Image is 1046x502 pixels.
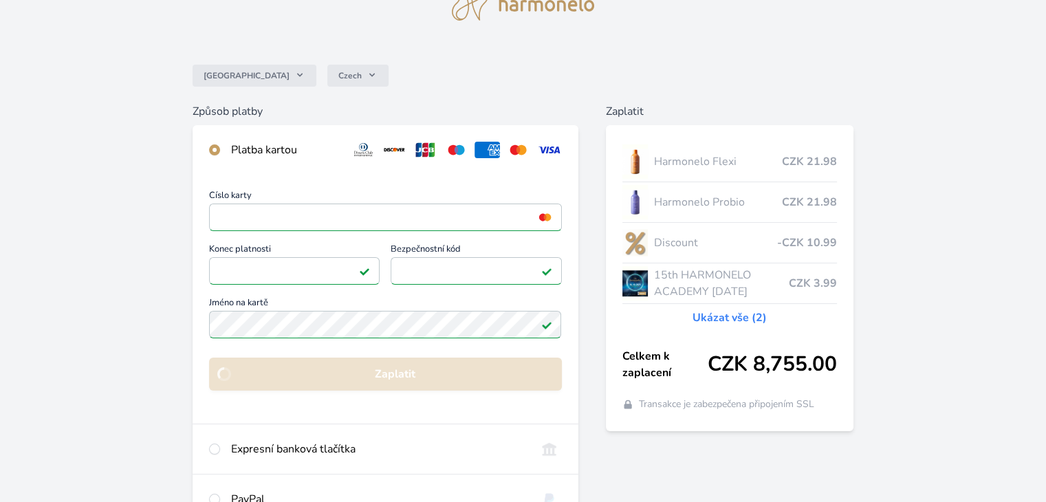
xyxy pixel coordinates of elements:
span: CZK 21.98 [782,153,837,170]
img: jcb.svg [413,142,438,158]
img: AKADEMIE_2025_virtual_1080x1080_ticket-lo.jpg [622,266,649,301]
a: Ukázat vše (2) [693,309,767,326]
img: onlineBanking_CZ.svg [536,441,562,457]
span: -CZK 10.99 [777,234,837,251]
h6: Zaplatit [606,103,853,120]
img: visa.svg [536,142,562,158]
div: Expresní banková tlačítka [231,441,525,457]
img: CLEAN_FLEXI_se_stinem_x-hi_(1)-lo.jpg [622,144,649,179]
span: CZK 21.98 [782,194,837,210]
span: Transakce je zabezpečena připojením SSL [639,397,814,411]
h6: Způsob platby [193,103,578,120]
span: Zaplatit [239,366,550,382]
span: Czech [338,70,362,81]
span: Discount [653,234,776,251]
span: CZK 3.99 [789,275,837,292]
button: Zaplatit [209,358,561,391]
img: CLEAN_PROBIO_se_stinem_x-lo.jpg [622,185,649,219]
span: CZK 8,755.00 [708,352,837,377]
img: amex.svg [475,142,500,158]
span: [GEOGRAPHIC_DATA] [204,70,290,81]
button: [GEOGRAPHIC_DATA] [193,65,316,87]
img: discount-lo.png [622,226,649,260]
div: Platba kartou [231,142,340,158]
img: maestro.svg [444,142,469,158]
img: discover.svg [382,142,407,158]
span: 15th HARMONELO ACADEMY [DATE] [653,267,788,300]
img: mc.svg [505,142,531,158]
span: Celkem k zaplacení [622,348,708,381]
button: Czech [327,65,389,87]
span: Harmonelo Flexi [653,153,781,170]
img: diners.svg [351,142,376,158]
span: Harmonelo Probio [653,194,781,210]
